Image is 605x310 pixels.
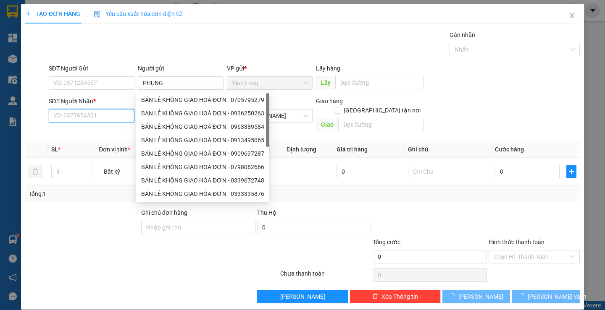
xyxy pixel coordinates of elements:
[227,64,313,73] div: VP gửi
[442,290,510,303] button: [PERSON_NAME]
[51,146,58,153] span: SL
[335,76,424,89] input: Dọc đường
[512,290,579,303] button: [PERSON_NAME] và In
[257,209,276,216] span: Thu Hộ
[567,168,576,175] span: plus
[99,146,130,153] span: Đơn vị tính
[340,106,424,115] span: [GEOGRAPHIC_DATA] tận nơi
[279,269,372,284] div: Chưa thanh toán
[136,187,269,201] div: BÁN LẺ KHÔNG GIAO HÓA ĐƠN - 0333335876
[136,120,269,133] div: BÁN LẺ KHÔNG GIAO HOÁ ĐƠN - 0963389584
[136,174,269,187] div: BÁN LẺ KHÔNG GIAO HÓA ĐƠN - 0339672748
[287,146,316,153] span: Định lượng
[136,107,269,120] div: BÁN LẺ KHÔNG GIAO HOÁ ĐƠN - 0936250263
[72,37,139,49] div: 0989010678
[489,239,544,245] label: Hình thức thanh toán
[141,122,264,131] div: BÁN LẺ KHÔNG GIAO HOÁ ĐƠN - 0963389584
[25,10,80,17] span: TẠO ĐƠN HÀNG
[350,290,441,303] button: deleteXóa Thông tin
[381,292,418,301] span: Xóa Thông tin
[141,189,264,198] div: BÁN LẺ KHÔNG GIAO HÓA ĐƠN - 0333335876
[29,189,234,198] div: Tổng: 1
[6,55,33,64] span: Thu rồi :
[94,11,100,18] img: icon
[458,292,503,301] span: [PERSON_NAME]
[316,65,340,72] span: Lấy hàng
[136,160,269,174] div: BÁN LẺ KHÔNG GIAO HOÁ ĐƠN - 0798082666
[7,8,20,17] span: Gửi:
[316,98,343,104] span: Giao hàng
[104,165,174,178] span: Bất kỳ
[257,290,348,303] button: [PERSON_NAME]
[138,64,224,73] div: Người gửi
[141,176,264,185] div: BÁN LẺ KHÔNG GIAO HÓA ĐƠN - 0339672748
[408,165,488,178] input: Ghi Chú
[338,118,424,131] input: Dọc đường
[337,165,401,178] input: 0
[7,27,66,39] div: 0939311567
[141,149,264,158] div: BÁN LẺ KHÔNG GIAO HOÁ ĐƠN - 0909697287
[136,133,269,147] div: BÁN LẺ KHÔNG GIAO HOÁ ĐƠN - 0913495065
[7,7,66,17] div: Vĩnh Long
[49,64,134,73] div: SĐT Người Gửi
[25,11,31,17] span: plus
[337,146,368,153] span: Giá trị hàng
[136,147,269,160] div: BÁN LẺ KHÔNG GIAO HOÁ ĐƠN - 0909697287
[528,292,587,301] span: [PERSON_NAME] và In
[141,209,187,216] label: Ghi chú đơn hàng
[449,293,458,299] span: loading
[72,8,92,17] span: Nhận:
[72,27,139,37] div: PHONG
[405,141,492,158] th: Ghi chú
[72,7,139,27] div: TP. [PERSON_NAME]
[49,96,134,106] div: SĐT Người Nhận
[141,135,264,145] div: BÁN LẺ KHÔNG GIAO HOÁ ĐƠN - 0913495065
[316,118,338,131] span: Giao
[141,95,264,104] div: BÁN LẺ KHÔNG GIAO HOÁ ĐƠN - 0705795279
[141,221,255,234] input: Ghi chú đơn hàng
[136,93,269,107] div: BÁN LẺ KHÔNG GIAO HOÁ ĐƠN - 0705795279
[569,12,576,19] span: close
[495,146,524,153] span: Cước hàng
[29,165,42,178] button: delete
[94,10,182,17] span: Yêu cầu xuất hóa đơn điện tử
[450,31,475,38] label: Gán nhãn
[232,109,308,122] span: TP. Hồ Chí Minh
[373,239,400,245] span: Tổng cước
[372,293,378,300] span: delete
[566,165,576,178] button: plus
[280,292,325,301] span: [PERSON_NAME]
[7,17,66,27] div: DUNG
[316,76,335,89] span: Lấy
[232,77,308,89] span: Vĩnh Long
[141,109,264,118] div: BÁN LẺ KHÔNG GIAO HOÁ ĐƠN - 0936250263
[141,162,264,172] div: BÁN LẺ KHÔNG GIAO HOÁ ĐƠN - 0798082666
[6,54,67,64] div: 40.000
[560,4,584,28] button: Close
[518,293,528,299] span: loading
